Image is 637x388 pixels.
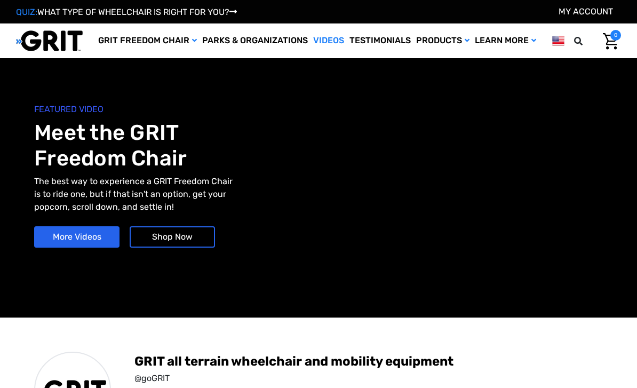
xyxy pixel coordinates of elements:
[552,34,564,47] img: us.png
[472,23,539,58] a: Learn More
[34,103,318,116] span: FEATURED VIDEO
[130,226,215,248] a: Shop Now
[610,30,621,41] span: 0
[16,7,237,17] a: QUIZ:WHAT TYPE OF WHEELCHAIR IS RIGHT FOR YOU?
[413,23,472,58] a: Products
[347,23,413,58] a: Testimonials
[34,226,120,248] a: More Videos
[34,120,318,171] h1: Meet the GRIT Freedom Chair
[310,23,347,58] a: Videos
[603,33,618,50] img: Cart
[559,6,613,17] a: Account
[324,93,598,280] iframe: YouTube video player
[134,353,603,370] span: GRIT all terrain wheelchair and mobility equipment
[16,30,83,52] img: GRIT All-Terrain Wheelchair and Mobility Equipment
[200,23,310,58] a: Parks & Organizations
[16,7,37,17] span: QUIZ:
[590,30,595,52] input: Search
[34,175,233,213] p: The best way to experience a GRIT Freedom Chair is to ride one, but if that isn't an option, get ...
[134,372,603,385] span: @goGRIT
[95,23,200,58] a: GRIT Freedom Chair
[595,30,621,52] a: Cart with 0 items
